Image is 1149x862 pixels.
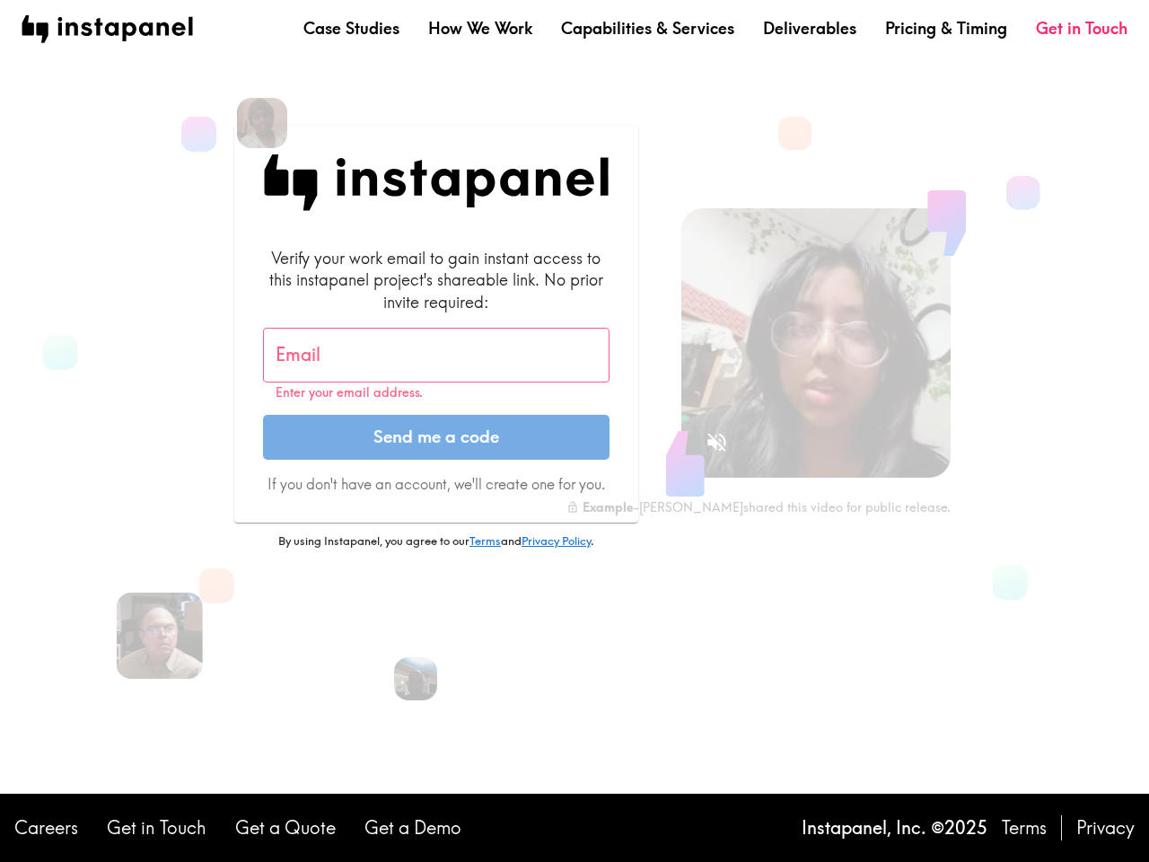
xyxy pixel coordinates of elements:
[763,17,856,40] a: Deliverables
[263,247,610,313] div: Verify your work email to gain instant access to this instapanel project's shareable link. No pri...
[263,415,610,460] button: Send me a code
[1036,17,1127,40] a: Get in Touch
[364,815,461,840] a: Get a Demo
[522,533,591,548] a: Privacy Policy
[276,385,597,400] p: Enter your email address.
[885,17,1007,40] a: Pricing & Timing
[107,815,206,840] a: Get in Touch
[428,17,532,40] a: How We Work
[235,815,336,840] a: Get a Quote
[394,657,437,700] img: Ari
[561,17,734,40] a: Capabilities & Services
[263,474,610,494] p: If you don't have an account, we'll create one for you.
[1076,815,1135,840] a: Privacy
[697,423,736,462] button: Sound is off
[22,15,193,43] img: instapanel
[14,815,78,840] a: Careers
[237,98,287,148] img: Venita
[566,499,951,515] div: - [PERSON_NAME] shared this video for public release.
[802,815,987,840] p: Instapanel, Inc. © 2025
[263,154,610,211] img: Instapanel
[234,533,638,550] p: By using Instapanel, you agree to our and .
[1002,815,1047,840] a: Terms
[303,17,399,40] a: Case Studies
[469,533,501,548] a: Terms
[583,499,633,515] b: Example
[117,593,203,679] img: Robert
